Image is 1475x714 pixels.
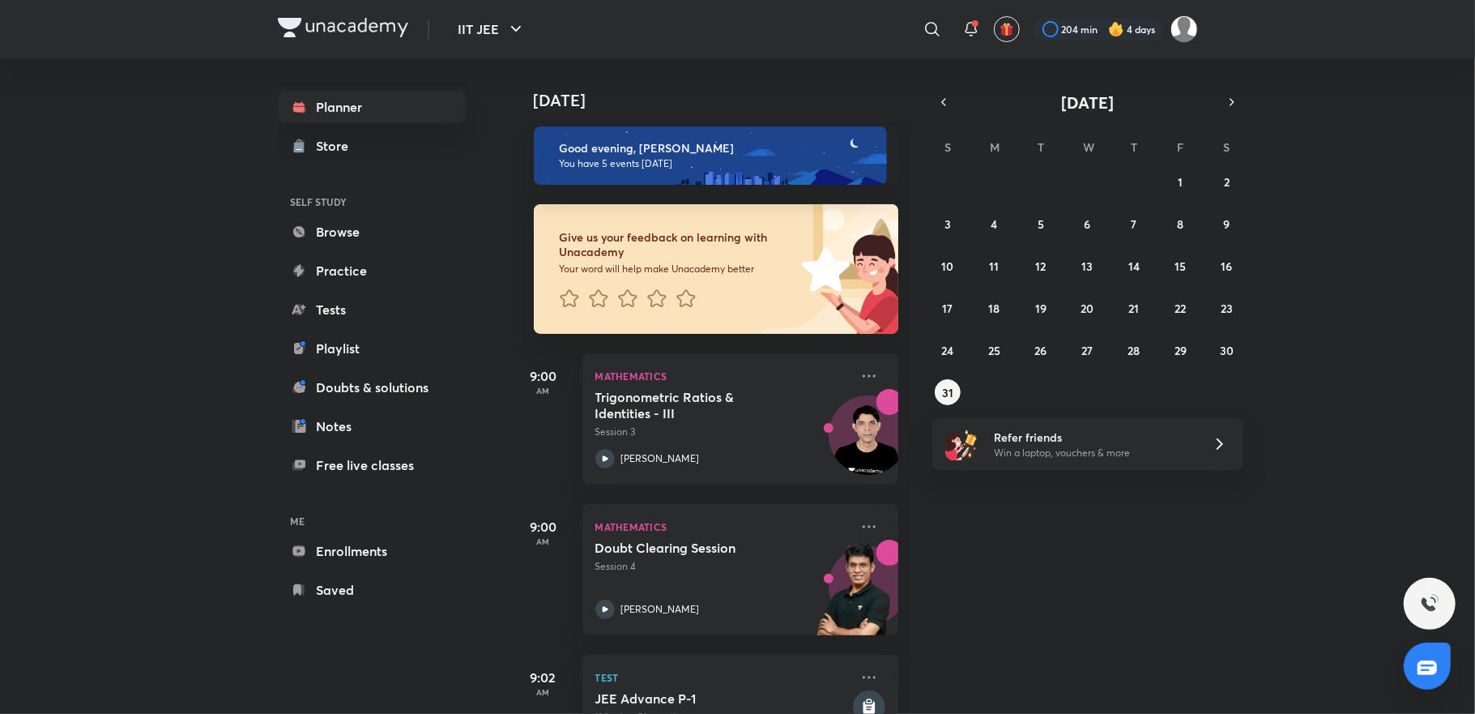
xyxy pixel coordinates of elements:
[1214,337,1240,363] button: August 30, 2025
[1221,301,1233,316] abbr: August 23, 2025
[1224,139,1230,155] abbr: Saturday
[278,449,466,481] a: Free live classes
[1121,337,1147,363] button: August 28, 2025
[595,366,850,386] p: Mathematics
[1028,211,1054,237] button: August 5, 2025
[511,366,576,386] h5: 9:00
[1028,295,1054,321] button: August 19, 2025
[935,253,961,279] button: August 10, 2025
[1220,343,1234,358] abbr: August 30, 2025
[511,537,576,546] p: AM
[1128,343,1140,358] abbr: August 28, 2025
[511,668,576,687] h5: 9:02
[1028,253,1054,279] button: August 12, 2025
[991,139,1000,155] abbr: Monday
[1224,216,1230,232] abbr: August 9, 2025
[944,216,951,232] abbr: August 3, 2025
[935,211,961,237] button: August 3, 2025
[317,136,359,156] div: Store
[1167,211,1193,237] button: August 8, 2025
[278,254,466,287] a: Practice
[595,690,850,707] h5: JEE Advance P-1
[1028,337,1054,363] button: August 26, 2025
[935,295,961,321] button: August 17, 2025
[829,404,907,482] img: Avatar
[747,204,898,334] img: feedback_image
[982,253,1008,279] button: August 11, 2025
[278,188,466,216] h6: SELF STUDY
[1128,301,1139,316] abbr: August 21, 2025
[1074,253,1100,279] button: August 13, 2025
[1036,259,1047,274] abbr: August 12, 2025
[991,216,998,232] abbr: August 4, 2025
[1108,21,1124,37] img: streak
[1074,211,1100,237] button: August 6, 2025
[449,13,535,45] button: IIT JEE
[278,332,466,365] a: Playlist
[1214,169,1240,195] button: August 2, 2025
[809,540,898,652] img: unacademy
[1083,139,1094,155] abbr: Wednesday
[989,301,1000,316] abbr: August 18, 2025
[945,428,978,460] img: referral
[278,507,466,535] h6: ME
[1038,139,1044,155] abbr: Tuesday
[1177,216,1183,232] abbr: August 8, 2025
[560,263,796,276] p: Your word will help make Unacademy better
[994,429,1193,446] h6: Refer friends
[534,126,887,185] img: evening
[982,337,1008,363] button: August 25, 2025
[1131,216,1136,232] abbr: August 7, 2025
[982,295,1008,321] button: August 18, 2025
[1081,259,1093,274] abbr: August 13, 2025
[935,379,961,405] button: August 31, 2025
[1035,301,1047,316] abbr: August 19, 2025
[943,301,953,316] abbr: August 17, 2025
[1170,15,1198,43] img: Aayush Kumar Jha
[1420,594,1439,614] img: ttu
[621,451,700,466] p: [PERSON_NAME]
[1167,253,1193,279] button: August 15, 2025
[988,343,1000,358] abbr: August 25, 2025
[595,668,850,687] p: Test
[278,18,408,37] img: Company Logo
[1221,259,1233,274] abbr: August 16, 2025
[1121,211,1147,237] button: August 7, 2025
[994,446,1193,460] p: Win a laptop, vouchers & more
[278,371,466,404] a: Doubts & solutions
[1038,216,1044,232] abbr: August 5, 2025
[944,139,951,155] abbr: Sunday
[990,259,1000,274] abbr: August 11, 2025
[278,18,408,41] a: Company Logo
[1174,343,1187,358] abbr: August 29, 2025
[1128,259,1140,274] abbr: August 14, 2025
[1214,211,1240,237] button: August 9, 2025
[1224,174,1230,190] abbr: August 2, 2025
[278,535,466,567] a: Enrollments
[1167,337,1193,363] button: August 29, 2025
[1121,253,1147,279] button: August 14, 2025
[1167,169,1193,195] button: August 1, 2025
[1174,301,1186,316] abbr: August 22, 2025
[942,343,954,358] abbr: August 24, 2025
[511,517,576,537] h5: 9:00
[1178,174,1183,190] abbr: August 1, 2025
[1081,343,1093,358] abbr: August 27, 2025
[935,337,961,363] button: August 24, 2025
[511,687,576,697] p: AM
[1081,301,1093,316] abbr: August 20, 2025
[1214,253,1240,279] button: August 16, 2025
[1167,295,1193,321] button: August 22, 2025
[595,425,850,439] p: Session 3
[1214,295,1240,321] button: August 23, 2025
[1074,337,1100,363] button: August 27, 2025
[994,16,1020,42] button: avatar
[278,130,466,162] a: Store
[1084,216,1090,232] abbr: August 6, 2025
[511,386,576,395] p: AM
[1174,259,1186,274] abbr: August 15, 2025
[560,230,796,259] h6: Give us your feedback on learning with Unacademy
[595,389,797,421] h5: Trigonometric Ratios & Identities - III
[1061,92,1114,113] span: [DATE]
[595,559,850,574] p: Session 4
